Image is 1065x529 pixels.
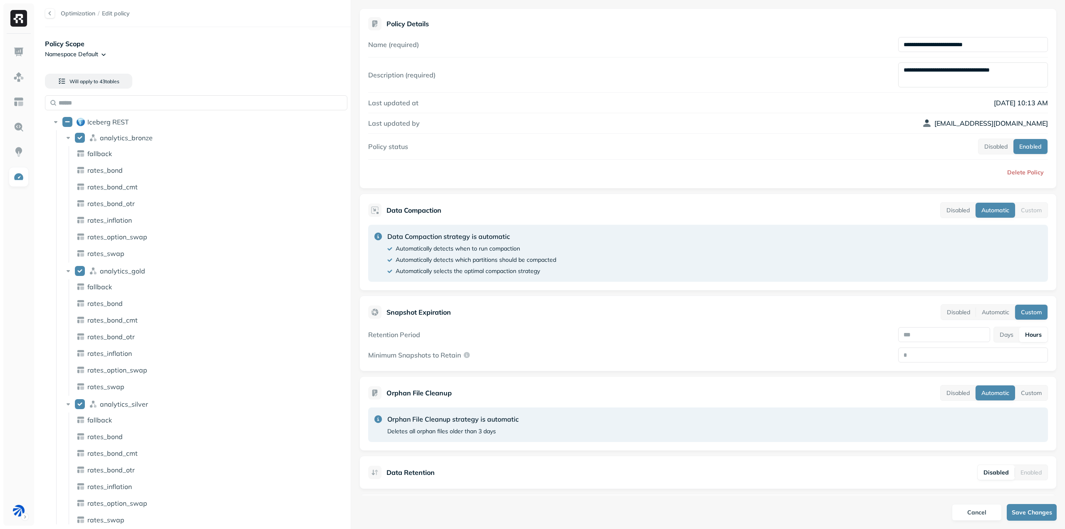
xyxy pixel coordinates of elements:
span: rates_bond_cmt [87,316,138,324]
p: rates_inflation [87,216,132,224]
img: Query Explorer [13,122,24,132]
div: fallback [73,147,348,160]
button: Disabled [978,139,1013,154]
span: rates_bond [87,432,123,441]
div: rates_inflation [73,214,348,227]
div: rates_bond_otr [73,197,348,210]
label: Description (required) [368,71,436,79]
div: Iceberg RESTIceberg REST [48,115,347,129]
p: rates_swap [87,516,124,524]
div: rates_option_swap [73,230,348,243]
button: Cancel [952,504,1002,521]
p: analytics_silver [100,400,148,408]
span: rates_inflation [87,349,132,358]
p: Policy Details [386,20,429,28]
p: rates_option_swap [87,366,147,374]
button: Automatic [976,203,1015,218]
p: Automatically selects the optimal compaction strategy [396,267,540,275]
label: Last updated at [368,99,419,107]
label: Retention Period [368,330,420,339]
p: analytics_bronze [100,134,153,142]
button: Enabled [1013,139,1048,154]
button: Disabled [941,203,976,218]
span: 43 table s [98,78,119,84]
p: / [98,10,99,17]
p: rates_swap [87,249,124,258]
button: Custom [1015,305,1048,320]
p: rates_swap [87,382,124,391]
div: analytics_goldanalytics_gold [61,264,348,278]
p: fallback [87,283,112,291]
p: Deletes all orphan files older than 3 days [387,427,496,435]
button: Disabled [941,305,976,320]
p: [DATE] 10:13 AM [898,98,1048,108]
div: rates_bond_otr [73,463,348,477]
button: analytics_gold [75,266,85,276]
div: rates_bond [73,297,348,310]
img: Dashboard [13,47,24,57]
div: rates_option_swap [73,497,348,510]
p: fallback [87,416,112,424]
div: fallback [73,280,348,293]
span: Will apply to [69,78,98,84]
img: Ryft [10,10,27,27]
div: rates_bond [73,430,348,443]
p: rates_bond_cmt [87,183,138,191]
div: rates_bond_cmt [73,180,348,194]
span: Edit policy [102,10,130,17]
div: rates_swap [73,380,348,393]
button: analytics_silver [75,399,85,409]
p: rates_bond_otr [87,333,135,341]
span: rates_bond_otr [87,199,135,208]
p: rates_bond_cmt [87,449,138,457]
button: analytics_bronze [75,133,85,143]
div: rates_bond_otr [73,330,348,343]
p: rates_bond [87,299,123,308]
div: analytics_bronzeanalytics_bronze [61,131,348,144]
p: rates_option_swap [87,233,147,241]
div: rates_bond_cmt [73,447,348,460]
button: Delete Policy [1001,165,1048,180]
div: analytics_silveranalytics_silver [61,397,348,411]
p: rates_inflation [87,482,132,491]
div: rates_option_swap [73,363,348,377]
img: BAM [13,505,25,517]
img: Optimization [13,171,24,182]
div: rates_swap [73,513,348,527]
button: Disabled [978,465,1015,480]
div: rates_swap [73,247,348,260]
p: Snapshot Expiration [386,307,451,317]
p: Orphan File Cleanup strategy is automatic [387,414,519,424]
p: Orphan File Cleanup [386,388,452,398]
img: Asset Explorer [13,97,24,107]
div: rates_inflation [73,480,348,493]
img: Insights [13,147,24,157]
p: [EMAIL_ADDRESS][DOMAIN_NAME] [934,118,1048,128]
span: rates_bond [87,166,123,174]
nav: breadcrumb [61,10,130,17]
button: Will apply to 43tables [45,74,132,89]
p: analytics_gold [100,267,145,275]
a: Optimization [61,10,95,17]
p: Policy Scope [45,39,351,49]
p: rates_bond_otr [87,466,135,474]
p: Automatically detects when to run compaction [396,245,520,253]
p: Iceberg REST [87,118,129,126]
label: Last updated by [368,119,420,127]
